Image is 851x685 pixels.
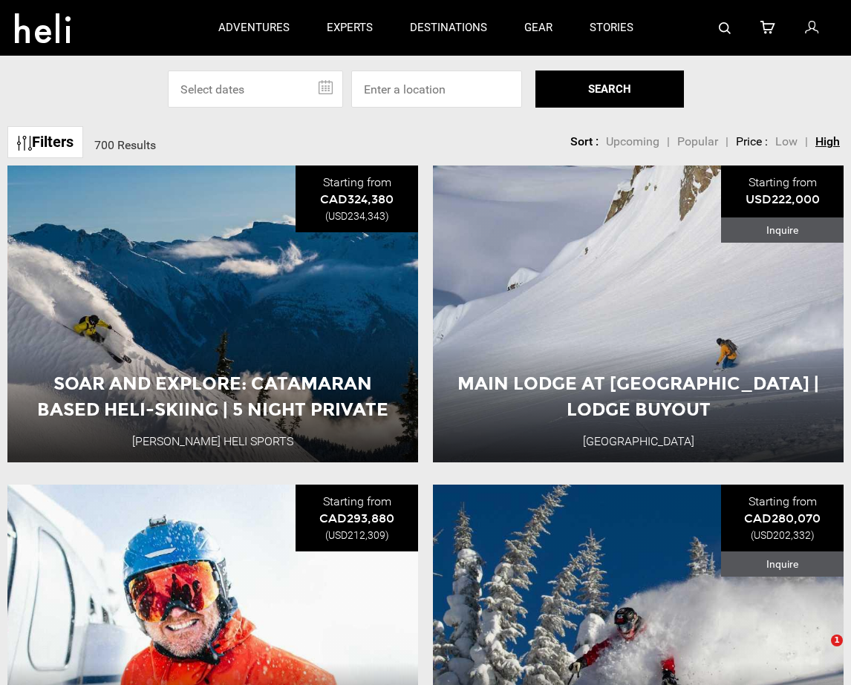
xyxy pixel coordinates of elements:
[801,635,836,670] iframe: Intercom live chat
[719,22,731,34] img: search-bar-icon.svg
[606,134,659,148] span: Upcoming
[535,71,684,108] button: SEARCH
[667,134,670,151] li: |
[677,134,718,148] span: Popular
[7,126,83,158] a: Filters
[218,20,290,36] p: adventures
[168,71,343,108] input: Select dates
[775,134,798,148] span: Low
[410,20,487,36] p: destinations
[327,20,373,36] p: experts
[94,138,156,152] span: 700 Results
[831,635,843,646] span: 1
[17,136,32,151] img: btn-icon.svg
[815,134,840,148] span: High
[570,134,599,151] li: Sort :
[805,134,808,151] li: |
[726,134,728,151] li: |
[351,71,522,108] input: Enter a location
[736,134,768,151] li: Price :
